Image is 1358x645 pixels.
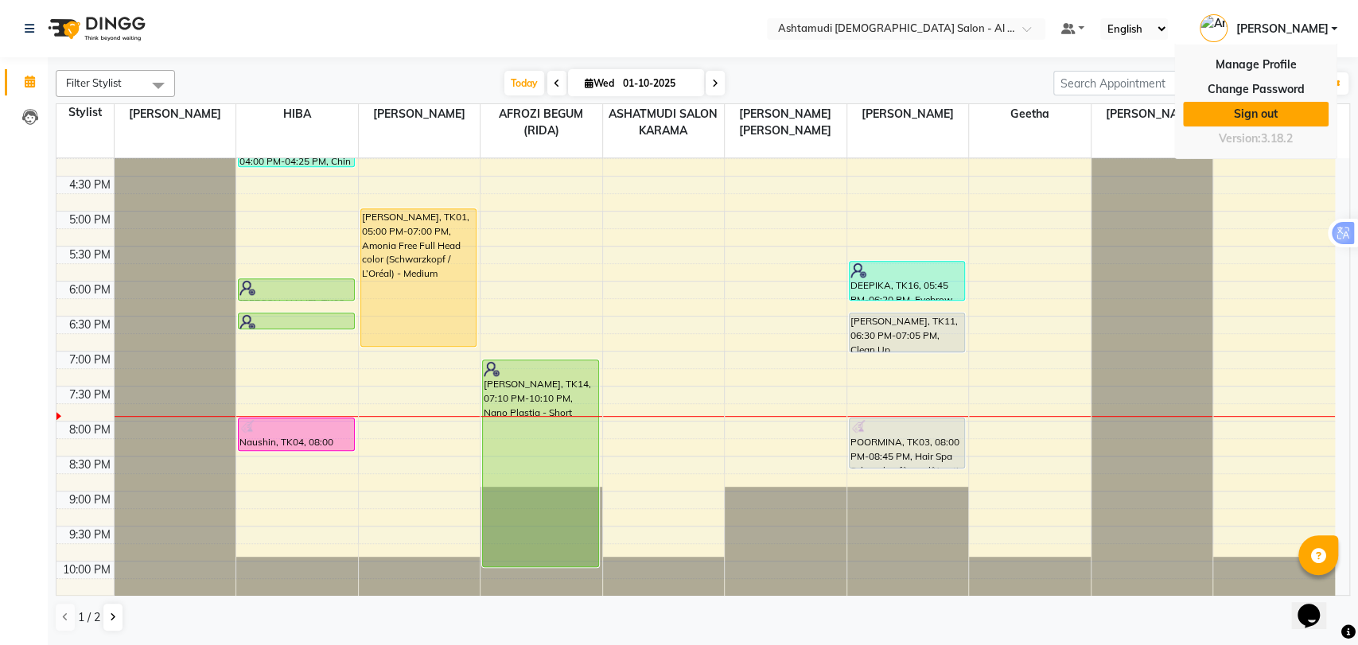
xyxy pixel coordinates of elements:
[847,104,969,124] span: [PERSON_NAME]
[66,492,114,508] div: 9:00 PM
[1091,104,1213,124] span: [PERSON_NAME]
[1200,14,1228,42] img: Anila Thomas
[1235,21,1328,37] span: [PERSON_NAME]
[66,177,114,193] div: 4:30 PM
[850,418,965,468] div: POORMINA, TK03, 08:00 PM-08:45 PM, Hair Spa Schwarkopf/Loreal/Keratin - Medium
[1291,581,1342,629] iframe: chat widget
[1183,77,1329,102] a: Change Password
[66,352,114,368] div: 7:00 PM
[41,6,150,51] img: logo
[1183,127,1329,150] div: Version:3.18.2
[1053,71,1193,95] input: Search Appointment
[603,104,725,141] span: ASHATMUDI SALON KARAMA
[850,262,965,300] div: DEEPIKA, TK16, 05:45 PM-06:20 PM, Eyebrow Threading,Upper Lip Threading/Chin Threading
[504,71,544,95] span: Today
[361,209,477,346] div: [PERSON_NAME], TK01, 05:00 PM-07:00 PM, Amonia Free Full Head color (Schwarzkopf / L’Oréal) - Medium
[236,104,358,124] span: HIBA
[725,104,846,141] span: [PERSON_NAME] [PERSON_NAME]
[66,422,114,438] div: 8:00 PM
[66,212,114,228] div: 5:00 PM
[618,72,698,95] input: 2025-10-01
[56,104,114,121] div: Stylist
[66,526,114,543] div: 9:30 PM
[78,609,100,626] span: 1 / 2
[1183,102,1329,126] a: Sign out
[239,418,354,450] div: Naushin, TK04, 08:00 PM-08:30 PM, Full Legs Waxing
[850,313,965,352] div: [PERSON_NAME], TK11, 06:30 PM-07:05 PM, Clean Up
[66,76,122,89] span: Filter Stylist
[969,104,1091,124] span: Geetha
[66,247,114,263] div: 5:30 PM
[66,457,114,473] div: 8:30 PM
[115,104,236,124] span: [PERSON_NAME]
[359,104,481,124] span: [PERSON_NAME]
[239,279,354,300] div: [PERSON_NAME], TK08, 06:00 PM-06:20 PM, Eyebrow Threading
[483,360,598,566] div: [PERSON_NAME], TK14, 07:10 PM-10:10 PM, Nano Plastia - Short
[66,317,114,333] div: 6:30 PM
[1183,52,1329,77] a: Manage Profile
[66,282,114,298] div: 6:00 PM
[481,104,602,141] span: AFROZI BEGUM (RIDA)
[66,387,114,403] div: 7:30 PM
[60,561,114,578] div: 10:00 PM
[581,77,618,89] span: Wed
[239,313,354,328] div: [PERSON_NAME], TK08, 06:30 PM-06:45 PM, Upper Lip Threading/Chin Threading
